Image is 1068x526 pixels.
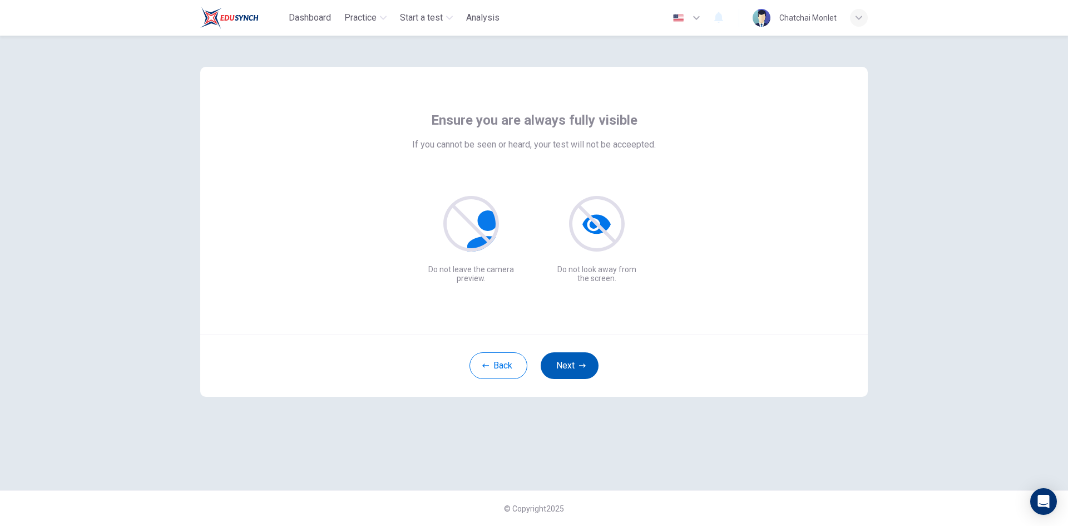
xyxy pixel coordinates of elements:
div: Open Intercom Messenger [1030,488,1057,515]
img: Train Test logo [200,7,259,29]
span: Practice [344,11,377,24]
button: Practice [340,8,391,28]
button: Next [541,352,599,379]
p: Do not leave the camera preview. [426,265,516,283]
button: Analysis [462,8,504,28]
span: Start a test [400,11,443,24]
span: Ensure you are always fully visible [431,111,637,129]
div: Chatchai Monlet [779,11,837,24]
img: en [671,14,685,22]
span: If you cannot be seen or heard, your test will not be acceepted. [412,138,656,151]
button: Start a test [395,8,457,28]
p: Do not look away from the screen. [552,265,642,283]
span: © Copyright 2025 [504,504,564,513]
span: Analysis [466,11,500,24]
img: Profile picture [753,9,770,27]
button: Dashboard [284,8,335,28]
a: Train Test logo [200,7,284,29]
span: Dashboard [289,11,331,24]
button: Back [469,352,527,379]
